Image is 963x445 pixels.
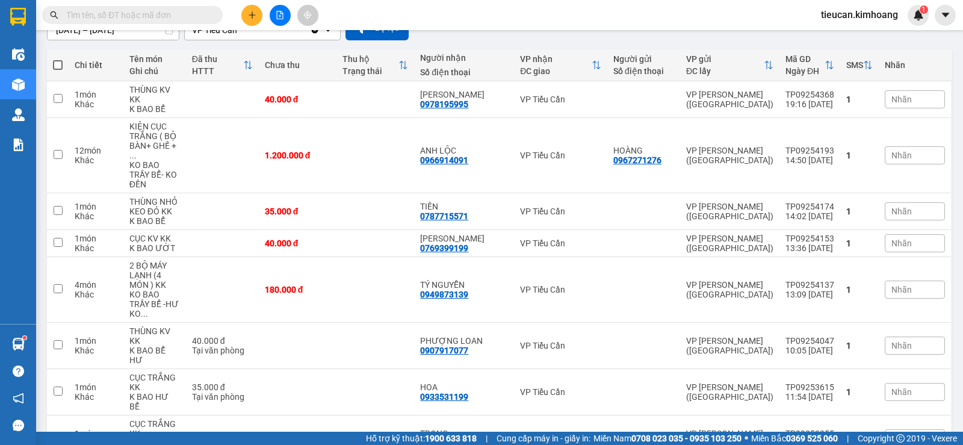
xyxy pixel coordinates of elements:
[265,238,330,248] div: 40.000 đ
[593,432,742,445] span: Miền Nam
[686,280,773,299] div: VP [PERSON_NAME] ([GEOGRAPHIC_DATA])
[129,160,180,189] div: KO BAO TRẦY BỂ- KO ĐỀN
[265,95,330,104] div: 40.000 đ
[265,285,330,294] div: 180.000 đ
[129,261,180,290] div: 2 BỘ MÁY LẠNH (4 MÓN ) KK
[129,216,180,226] div: K BAO BỂ
[13,393,24,404] span: notification
[785,155,834,165] div: 14:50 [DATE]
[75,202,117,211] div: 1 món
[686,54,764,64] div: VP gửi
[785,243,834,253] div: 13:36 [DATE]
[520,207,601,216] div: VP Tiểu Cần
[420,429,508,438] div: TRỌNG
[192,54,243,64] div: Đã thu
[811,7,908,22] span: tieucan.kimhoang
[891,151,912,160] span: Nhãn
[940,10,951,20] span: caret-down
[75,392,117,402] div: Khác
[514,49,607,81] th: Toggle SortBy
[129,392,180,411] div: K BAO HƯ BỂ
[520,238,601,248] div: VP Tiểu Cần
[75,90,117,99] div: 1 món
[486,432,488,445] span: |
[192,336,253,346] div: 40.000 đ
[12,108,25,121] img: warehouse-icon
[913,10,924,20] img: icon-new-feature
[520,54,592,64] div: VP nhận
[420,67,508,77] div: Số điện thoại
[920,5,928,14] sup: 1
[75,346,117,355] div: Khác
[785,90,834,99] div: TP09254368
[12,138,25,151] img: solution-icon
[336,49,414,81] th: Toggle SortBy
[75,243,117,253] div: Khác
[129,346,180,365] div: K BAO BỂ HƯ
[129,290,180,319] div: KO BAO TRẦY BỂ -HƯ KO ĐỀN
[192,66,243,76] div: HTTT
[846,151,873,160] div: 1
[846,238,873,248] div: 1
[186,49,259,81] th: Toggle SortBy
[745,436,748,441] span: ⚪️
[75,382,117,392] div: 1 món
[75,234,117,243] div: 1 món
[921,5,926,14] span: 1
[129,66,180,76] div: Ghi chú
[265,60,330,70] div: Chưa thu
[129,85,180,104] div: THÙNG KV KK
[846,60,863,70] div: SMS
[420,336,508,346] div: PHƯỢNG LOAN
[425,434,477,443] strong: 1900 633 818
[520,341,601,350] div: VP Tiểu Cần
[192,382,253,392] div: 35.000 đ
[686,146,773,165] div: VP [PERSON_NAME] ([GEOGRAPHIC_DATA])
[12,78,25,91] img: warehouse-icon
[420,211,468,221] div: 0787715571
[935,5,956,26] button: caret-down
[129,243,180,253] div: K BAO ƯỚT
[265,151,330,160] div: 1.200.000 đ
[686,66,764,76] div: ĐC lấy
[129,104,180,114] div: K BAO BỂ
[686,202,773,221] div: VP [PERSON_NAME] ([GEOGRAPHIC_DATA])
[785,290,834,299] div: 13:09 [DATE]
[613,54,674,64] div: Người gửi
[129,373,180,392] div: CỤC TRẮNG KK
[248,11,256,19] span: plus
[613,155,661,165] div: 0967271276
[270,5,291,26] button: file-add
[420,382,508,392] div: HOA
[66,8,208,22] input: Tìm tên, số ĐT hoặc mã đơn
[785,202,834,211] div: TP09254174
[846,207,873,216] div: 1
[192,346,253,355] div: Tại văn phòng
[420,99,468,109] div: 0978195995
[75,280,117,290] div: 4 món
[129,151,137,160] span: ...
[75,336,117,346] div: 1 món
[129,234,180,243] div: CỤC KV KK
[785,234,834,243] div: TP09254153
[265,207,330,216] div: 35.000 đ
[785,66,825,76] div: Ngày ĐH
[779,49,840,81] th: Toggle SortBy
[420,90,508,99] div: XUÂN PHI
[420,346,468,355] div: 0907917077
[75,211,117,221] div: Khác
[785,336,834,346] div: TP09254047
[75,290,117,299] div: Khác
[276,11,284,19] span: file-add
[751,432,838,445] span: Miền Bắc
[846,95,873,104] div: 1
[785,382,834,392] div: TP09253615
[75,155,117,165] div: Khác
[680,49,779,81] th: Toggle SortBy
[12,48,25,61] img: warehouse-icon
[786,434,838,443] strong: 0369 525 060
[141,309,148,319] span: ...
[891,207,912,216] span: Nhãn
[520,66,592,76] div: ĐC giao
[420,243,468,253] div: 0769399199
